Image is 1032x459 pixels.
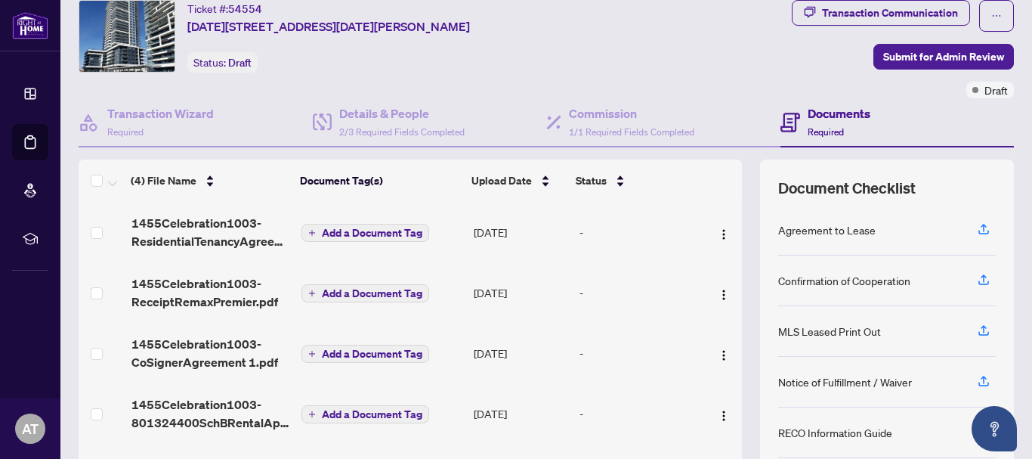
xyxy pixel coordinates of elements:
span: [DATE][STREET_ADDRESS][DATE][PERSON_NAME] [187,17,470,36]
div: Notice of Fulfillment / Waiver [778,374,912,390]
div: Agreement to Lease [778,222,876,238]
span: Document Checklist [778,178,916,199]
span: 2/3 Required Fields Completed [339,126,465,138]
button: Logo [712,341,736,365]
span: plus [308,290,316,297]
button: Add a Document Tag [301,284,429,302]
td: [DATE] [468,202,573,262]
span: (4) File Name [131,172,196,189]
span: Upload Date [471,172,532,189]
button: Add a Document Tag [301,284,429,303]
td: [DATE] [468,262,573,323]
div: - [579,345,699,361]
div: - [579,224,699,240]
span: ellipsis [991,11,1002,21]
div: Confirmation of Cooperation [778,272,910,289]
th: Status [570,160,700,202]
td: [DATE] [468,383,573,444]
div: RECO Information Guide [778,424,892,441]
span: Add a Document Tag [322,409,422,420]
span: 1455Celebration1003-801324400SchBRentalApp.pdf [131,395,290,432]
span: plus [308,229,316,237]
button: Add a Document Tag [301,405,429,424]
button: Logo [712,402,736,426]
span: plus [308,411,316,418]
th: Document Tag(s) [294,160,465,202]
button: Add a Document Tag [301,344,429,364]
h4: Details & People [339,104,465,123]
button: Logo [712,281,736,305]
span: Required [107,126,144,138]
span: 1/1 Required Fields Completed [569,126,694,138]
span: Add a Document Tag [322,228,422,238]
div: Transaction Communication [822,1,958,25]
th: (4) File Name [125,160,294,202]
div: - [579,284,699,301]
button: Add a Document Tag [301,223,429,243]
img: logo [12,11,48,39]
span: 1455Celebration1003-ReceiptRemaxPremier.pdf [131,274,290,311]
button: Open asap [972,406,1017,451]
span: 1455Celebration1003-CoSignerAgreement 1.pdf [131,335,290,371]
h4: Documents [808,104,870,123]
th: Upload Date [465,160,570,202]
img: IMG-E12325726_1.jpg [79,1,175,72]
div: Status: [187,52,258,73]
img: Logo [718,289,730,301]
span: Add a Document Tag [322,349,422,359]
td: [DATE] [468,323,573,383]
span: plus [308,350,316,358]
h4: Commission [569,104,694,123]
button: Submit for Admin Review [873,44,1014,70]
span: Add a Document Tag [322,288,422,299]
div: MLS Leased Print Out [778,323,881,340]
button: Add a Document Tag [301,405,429,423]
span: Required [808,126,844,138]
span: Draft [228,56,252,70]
button: Add a Document Tag [301,224,429,242]
button: Add a Document Tag [301,345,429,363]
span: 1455Celebration1003-ResidentialTenancyAgreement.pdf [131,214,290,250]
div: - [579,405,699,422]
img: Logo [718,349,730,361]
span: Draft [984,82,1008,98]
button: Logo [712,220,736,244]
span: 54554 [228,2,262,16]
span: AT [22,418,39,439]
span: Submit for Admin Review [883,45,1004,69]
span: Status [576,172,607,189]
img: Logo [718,410,730,422]
h4: Transaction Wizard [107,104,214,123]
img: Logo [718,228,730,240]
